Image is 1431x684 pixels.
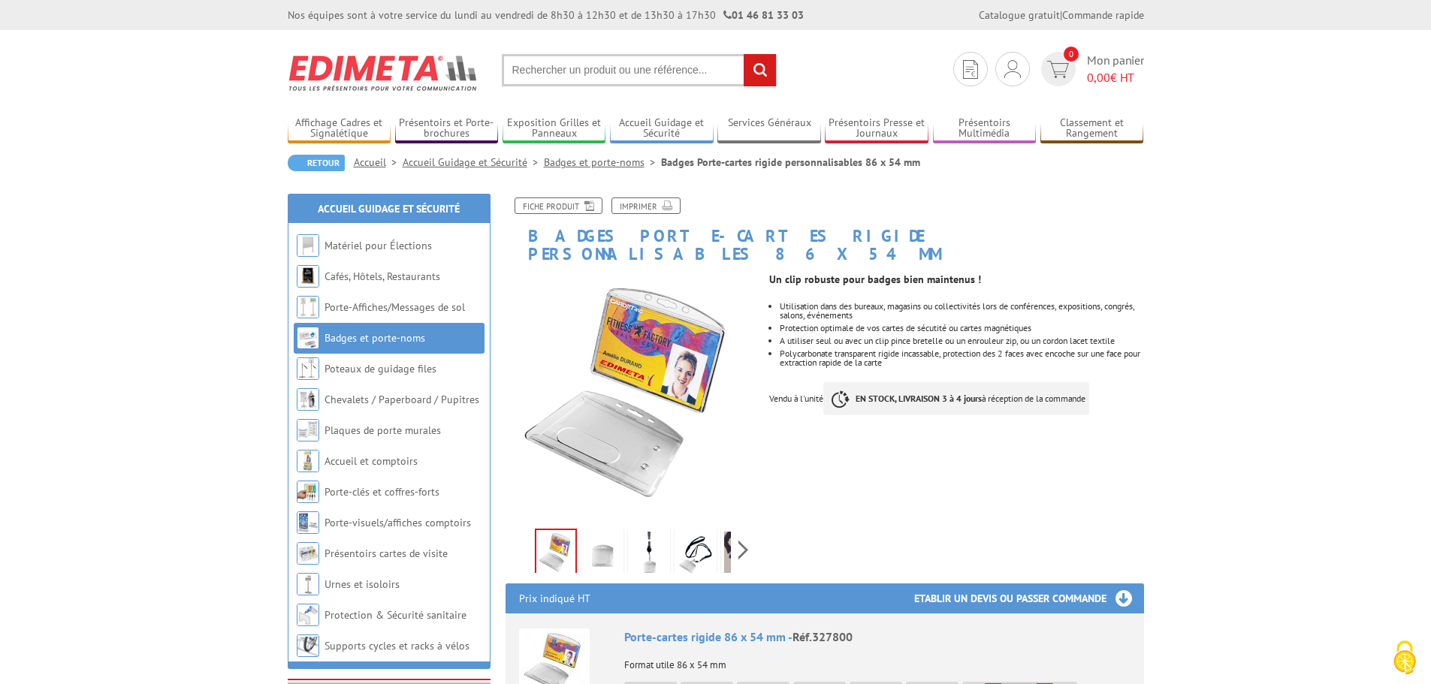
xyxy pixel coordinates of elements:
a: Protection & Sécurité sanitaire [325,608,466,622]
img: Cafés, Hôtels, Restaurants [297,265,319,288]
button: Cookies (fenêtre modale) [1378,633,1431,684]
img: 327800_badge_porte_carte_rigide_personnalisable_3.jpg [724,532,760,578]
a: Accueil Guidage et Sécurité [318,202,460,215]
img: 327800_badge_porte_carte_rigide_personnalisable.jpg [584,532,620,578]
img: Accueil et comptoirs [297,450,319,472]
a: Présentoirs cartes de visite [325,547,448,560]
img: Plaques de porte murales [297,419,319,441]
img: Matériel pour Élections [297,234,319,257]
span: Mon panier [1087,52,1144,86]
a: Classement et Rangement [1040,116,1144,141]
img: Porte-clés et coffres-forts [297,481,319,503]
a: Cafés, Hôtels, Restaurants [325,270,440,283]
img: 327800_badge_porte_carte_rigide_personnalisable_1.jpg [631,532,667,578]
a: Catalogue gratuit [979,8,1060,22]
li: Polycarbonate transparent rigide incassable, protection des 2 faces avec encoche sur une face pou... [780,349,1143,367]
a: Matériel pour Élections [325,239,432,252]
a: Exposition Grilles et Panneaux [503,116,606,141]
a: Affichage Cadres et Signalétique [288,116,391,141]
a: Plaques de porte murales [325,423,441,437]
p: à réception de la commande [823,382,1089,415]
li: Badges Porte-cartes rigide personnalisables 86 x 54 mm [661,155,920,170]
img: Badges et porte-noms [297,327,319,349]
a: Services Généraux [717,116,821,141]
a: devis rapide 0 Mon panier 0,00€ HT [1037,52,1144,86]
a: Accueil et comptoirs [325,454,418,468]
a: Présentoirs Presse et Journaux [825,116,928,141]
div: Vendu à l'unité [769,263,1155,430]
a: Porte-visuels/affiches comptoirs [325,516,471,529]
h3: Etablir un devis ou passer commande [914,583,1144,613]
li: A utiliser seul ou avec un clip pince bretelle ou un enrouleur zip, ou un cordon lacet textile [780,336,1143,345]
div: Porte-cartes rigide 86 x 54 mm - [624,628,1131,646]
img: Chevalets / Paperboard / Pupitres [297,388,319,411]
a: Présentoirs Multimédia [933,116,1037,141]
a: Badges et porte-noms [325,331,425,345]
h1: Badges Porte-cartes rigide personnalisables 86 x 54 mm [494,197,1155,263]
img: Supports cycles et racks à vélos [297,634,319,657]
a: Présentoirs et Porte-brochures [395,116,499,141]
img: Porte-visuels/affiches comptoirs [297,511,319,534]
input: Rechercher un produit ou une référence... [502,54,777,86]
li: Protection optimale de vos cartes de sécutité ou cartes magnétiques [780,324,1143,333]
img: Présentoirs cartes de visite [297,542,319,565]
div: | [979,8,1144,23]
input: rechercher [744,54,776,86]
img: Poteaux de guidage files [297,357,319,380]
strong: 01 46 81 33 03 [723,8,804,22]
img: badges_327800_1.jpg [536,530,575,577]
img: devis rapide [1004,60,1021,78]
img: Porte-Affiches/Messages de sol [297,296,319,318]
a: Accueil Guidage et Sécurité [403,155,544,169]
a: Chevalets / Paperboard / Pupitres [325,393,479,406]
a: Accueil [354,155,403,169]
a: Badges et porte-noms [544,155,661,169]
a: Accueil Guidage et Sécurité [610,116,714,141]
a: Fiche produit [515,197,602,214]
a: Retour [288,155,345,171]
span: Réf.327800 [792,629,853,644]
span: € HT [1087,69,1144,86]
p: Prix indiqué HT [519,583,590,613]
a: Urnes et isoloirs [325,577,400,591]
img: Protection & Sécurité sanitaire [297,604,319,626]
a: Supports cycles et racks à vélos [325,639,469,652]
a: Porte-clés et coffres-forts [325,485,439,499]
img: devis rapide [963,60,978,79]
img: Edimeta [288,45,479,101]
a: Porte-Affiches/Messages de sol [325,300,465,314]
img: Urnes et isoloirs [297,573,319,595]
p: Format utile 86 x 54 mm [624,649,1131,670]
a: Imprimer [611,197,681,214]
img: 327800_badge_porte_carte_rigide_personnalisable_2.jpg [678,532,714,578]
span: 0 [1064,47,1079,62]
div: Nos équipes sont à votre service du lundi au vendredi de 8h30 à 12h30 et de 13h30 à 17h30 [288,8,804,23]
img: devis rapide [1047,61,1069,78]
a: Poteaux de guidage files [325,362,436,375]
td: Un clip robuste pour badges bien maintenus ! [769,272,1119,287]
img: badges_327800_1.jpg [506,270,759,523]
span: 0,00 [1087,70,1110,85]
li: Utilisation dans des bureaux, magasins ou collectivités lors de conférences, expositions, congrés... [780,302,1143,320]
img: Cookies (fenêtre modale) [1386,639,1423,676]
span: Next [736,538,750,562]
a: Commande rapide [1062,8,1144,22]
strong: EN STOCK, LIVRAISON 3 à 4 jours [856,393,982,404]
